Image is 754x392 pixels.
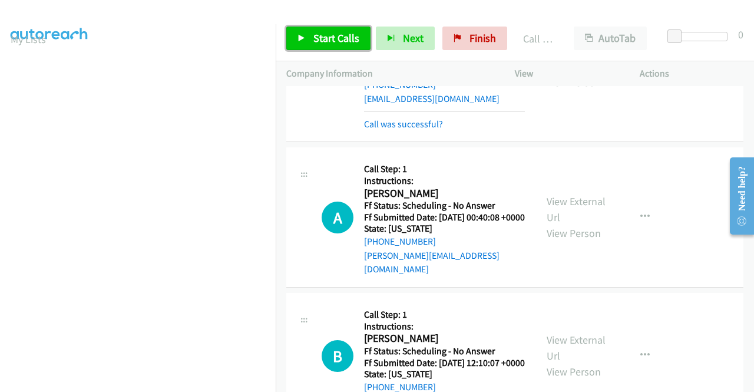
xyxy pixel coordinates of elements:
[286,67,494,81] p: Company Information
[364,321,525,332] h5: Instructions:
[442,27,507,50] a: Finish
[286,27,371,50] a: Start Calls
[547,333,606,363] a: View External Url
[364,309,525,321] h5: Call Step: 1
[364,187,521,200] h2: [PERSON_NAME]
[640,67,743,81] p: Actions
[322,202,353,233] h1: A
[364,118,443,130] a: Call was successful?
[364,163,525,175] h5: Call Step: 1
[364,332,521,345] h2: [PERSON_NAME]
[11,32,46,46] a: My Lists
[364,200,525,212] h5: Ff Status: Scheduling - No Answer
[720,149,754,243] iframe: Resource Center
[547,195,606,224] a: View External Url
[364,368,525,380] h5: State: [US_STATE]
[547,75,601,89] a: View Person
[364,345,525,357] h5: Ff Status: Scheduling - No Answer
[403,31,424,45] span: Next
[515,67,619,81] p: View
[364,236,436,247] a: [PHONE_NUMBER]
[547,365,601,378] a: View Person
[364,212,525,223] h5: Ff Submitted Date: [DATE] 00:40:08 +0000
[313,31,359,45] span: Start Calls
[364,223,525,235] h5: State: [US_STATE]
[547,226,601,240] a: View Person
[523,31,553,47] p: Call Completed
[364,175,525,187] h5: Instructions:
[364,250,500,275] a: [PERSON_NAME][EMAIL_ADDRESS][DOMAIN_NAME]
[376,27,435,50] button: Next
[364,93,500,104] a: [EMAIL_ADDRESS][DOMAIN_NAME]
[322,340,353,372] h1: B
[738,27,743,42] div: 0
[322,340,353,372] div: The call is yet to be attempted
[469,31,496,45] span: Finish
[574,27,647,50] button: AutoTab
[364,357,525,369] h5: Ff Submitted Date: [DATE] 12:10:07 +0000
